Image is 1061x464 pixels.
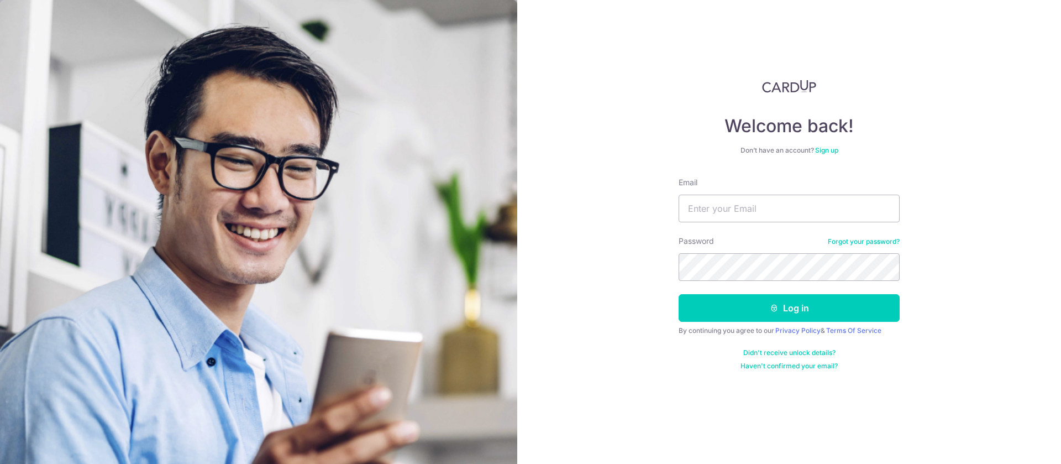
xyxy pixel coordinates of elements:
[826,326,881,335] a: Terms Of Service
[679,115,900,137] h4: Welcome back!
[762,80,816,93] img: CardUp Logo
[679,236,714,247] label: Password
[775,326,821,335] a: Privacy Policy
[815,146,838,154] a: Sign up
[679,195,900,222] input: Enter your Email
[743,348,836,357] a: Didn't receive unlock details?
[679,146,900,155] div: Don’t have an account?
[679,294,900,322] button: Log in
[679,177,697,188] label: Email
[740,362,838,371] a: Haven't confirmed your email?
[679,326,900,335] div: By continuing you agree to our &
[828,237,900,246] a: Forgot your password?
